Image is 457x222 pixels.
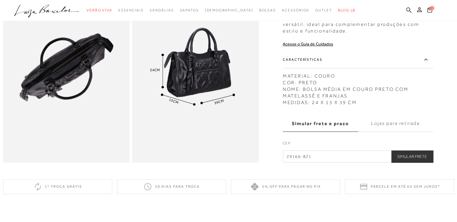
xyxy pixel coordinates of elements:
span: Verão Viva [87,8,112,12]
a: noSubCategoriesText [205,5,253,16]
div: 30 dias para troca [117,179,226,194]
a: noSubCategoriesText [118,5,144,16]
div: 1ª troca grátis [3,179,112,194]
div: 5% off para pagar no PIX [231,179,340,194]
a: noSubCategoriesText [282,5,309,16]
button: 1 [425,7,434,15]
a: Acesse o Guia de Cuidados [283,42,333,46]
a: noSubCategoriesText [150,5,174,16]
label: Características [283,51,433,68]
a: noSubCategoriesText [315,5,332,16]
span: BLOG LB [338,8,355,12]
span: Essenciais [118,8,144,12]
span: [DEMOGRAPHIC_DATA] [205,8,253,12]
div: Parcele em até 6x sem juros* [345,179,454,194]
span: Sapatos [180,8,199,12]
a: noSubCategoriesText [180,5,199,16]
label: Simular frete e prazo [283,116,358,132]
input: CEP [283,150,433,162]
a: noSubCategoriesText [87,5,112,16]
a: BLOG LB [338,5,355,16]
span: Sandálias [150,8,174,12]
span: Bolsas [259,8,276,12]
span: 1 [430,6,434,10]
span: Outlet [315,8,332,12]
label: Lojas para retirada [358,116,433,132]
a: noSubCategoriesText [259,5,276,16]
label: CEP [283,140,433,149]
button: Simular Frete [391,150,433,162]
span: Acessórios [282,8,309,12]
div: MATERIAL: COURO COR: PRETO NOME: BOLSA MÉDIA EM COURO PRETO COM MATELASSÊ E FRANJAS MEDIDAS: 24 X... [283,70,433,106]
